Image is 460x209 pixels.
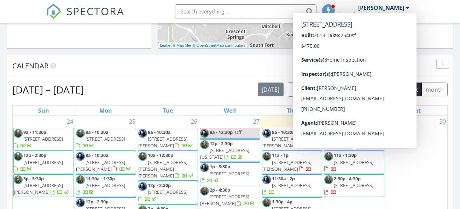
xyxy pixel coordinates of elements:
a: 8a - 10:30a [STREET_ADDRESS][PERSON_NAME] [76,151,136,174]
a: Wednesday [222,106,237,115]
span: 12p - 2:30p [23,152,46,158]
img: 469383608_10170073110365577_8080171613560853652_n.jpg [262,129,271,138]
a: 2p - 4:30p [STREET_ADDRESS][PERSON_NAME] [200,187,256,207]
span: [STREET_ADDRESS] [86,136,125,142]
a: Go to August 28, 2025 [314,116,323,127]
a: 8a - 10:30a [STREET_ADDRESS] [324,128,384,151]
span: 12p - 2:30p [86,198,109,205]
a: 8a - 10:30a [STREET_ADDRESS][PERSON_NAME] [262,129,311,149]
a: 1p - 3:30p [STREET_ADDRESS] [200,162,260,185]
a: 2:30p - 4:30p [STREET_ADDRESS] [324,174,384,197]
a: 11a - 1p [STREET_ADDRESS][PERSON_NAME] [262,151,322,174]
img: 469383608_10170073110365577_8080171613560853652_n.jpg [138,182,147,191]
img: The Best Home Inspection Software - Spectora [46,4,62,19]
span: 11a - 1:30p [334,152,357,158]
img: img_1416.jpg [76,175,85,184]
span: [STREET_ADDRESS][PERSON_NAME] [138,136,187,149]
button: list [325,83,340,96]
span: [STREET_ADDRESS] [334,136,373,142]
a: 11a - 1p [STREET_ADDRESS][PERSON_NAME] [262,152,311,172]
span: 2:30p - 4:30p [334,175,361,182]
button: Previous [288,82,304,97]
button: week [357,83,379,96]
img: 469383608_10170073110365577_8080171613560853652_n.jpg [262,175,271,184]
a: 8a - 10:30a [STREET_ADDRESS][PERSON_NAME] [138,128,198,151]
span: 11a - 1p [272,152,289,158]
a: 2:30p - 4:30p [STREET_ADDRESS] [324,175,373,195]
a: 11a - 1:30p [STREET_ADDRESS] [324,151,384,174]
a: 8a - 10:30a [STREET_ADDRESS] [324,129,373,149]
span: [STREET_ADDRESS] [23,136,63,142]
span: 9a - 11:30a [23,129,46,135]
a: 2p - 4:30p [STREET_ADDRESS][PERSON_NAME] [200,186,260,209]
a: Go to August 26, 2025 [190,116,199,127]
span: [STREET_ADDRESS][PERSON_NAME] [262,159,311,172]
span: 8a - 10:30a [334,129,357,135]
span: Calendar [12,61,48,70]
img: 469383608_10170073110365577_8080171613560853652_n.jpg [76,198,85,207]
a: Monday [98,106,113,115]
img: 469383608_10170073110365577_8080171613560853652_n.jpg [200,129,209,138]
img: img_1416.jpg [200,187,209,196]
span: [STREET_ADDRESS] [23,159,63,165]
a: 11:30a - 1:30p [STREET_ADDRESS] [76,175,125,195]
span: 10a - 12:30p [148,152,173,158]
a: 12p - 2:30p [STREET_ADDRESS][US_STATE] [200,140,249,160]
button: day [340,83,358,96]
span: 8a - 10:30a [86,152,109,158]
img: img_1416.jpg [14,175,23,184]
img: img_1416.jpg [324,152,333,161]
a: 3p - 5:30p [STREET_ADDRESS][PERSON_NAME] [14,175,70,195]
a: Friday [349,106,359,115]
span: 1p - 3:30p [210,163,230,170]
img: 469383608_10170073110365577_8080171613560853652_n.jpg [200,163,209,172]
a: 11:30a - 2p [STREET_ADDRESS] [262,175,311,195]
a: 10a - 12:30p [STREET_ADDRESS][PERSON_NAME][PERSON_NAME] [138,151,198,181]
span: [STREET_ADDRESS] [148,189,187,195]
a: Go to August 27, 2025 [252,116,261,127]
a: 11:30a - 2p [STREET_ADDRESS] [262,174,322,197]
img: 469383608_10170073110365577_8080171613560853652_n.jpg [138,129,147,138]
a: 8a - 10:30a [STREET_ADDRESS] [76,129,125,149]
img: img_1416.jpg [138,152,147,161]
button: Next [304,82,321,97]
a: © OpenStreetMap contributors [193,43,245,47]
a: 11:30a - 1:30p [STREET_ADDRESS] [76,174,136,197]
a: 9a - 11:30a [STREET_ADDRESS] [13,128,74,151]
a: 11a - 1:30p [STREET_ADDRESS] [324,152,373,172]
a: Leaflet [160,43,171,47]
a: Tuesday [161,106,174,115]
a: Go to August 24, 2025 [65,116,75,127]
img: img_1416.jpg [76,129,85,138]
a: Go to August 29, 2025 [376,116,385,127]
a: 8a - 10:30a [STREET_ADDRESS][PERSON_NAME] [262,128,322,151]
span: 1:30p - 4p [272,198,292,205]
img: img_1416.jpg [200,140,209,149]
a: 12p - 2:30p [STREET_ADDRESS] [138,182,187,202]
span: Off [235,129,241,135]
input: Search everything... [175,4,316,18]
span: [STREET_ADDRESS] [272,182,311,188]
span: 2p - 4:30p [210,187,230,193]
span: [STREET_ADDRESS][US_STATE] [200,147,249,160]
img: 469383608_10170073110365577_8080171613560853652_n.jpg [76,152,85,161]
span: [STREET_ADDRESS][PERSON_NAME] [76,159,125,172]
span: [STREET_ADDRESS] [334,159,373,165]
span: [STREET_ADDRESS][PERSON_NAME] [200,193,249,207]
a: 8a - 10:30a [STREET_ADDRESS] [76,128,136,151]
div: [PERSON_NAME] [358,4,404,11]
span: 8a - 10:30a [86,129,109,135]
span: [STREET_ADDRESS][PERSON_NAME] [14,182,63,195]
a: 12p - 2:30p [STREET_ADDRESS] [13,151,74,174]
span: [STREET_ADDRESS] [334,182,373,188]
img: img_1416.jpg [14,152,23,161]
span: 8a - 10:30a [148,129,171,135]
div: | [158,43,247,49]
a: 8a - 10:30a [STREET_ADDRESS][PERSON_NAME] [76,152,132,172]
button: [DATE] [258,83,284,96]
a: Go to August 25, 2025 [128,116,137,127]
img: img_1416.jpg [14,129,23,138]
button: month [421,83,448,96]
span: 12p - 2:30p [148,182,171,188]
img: img_1416.jpg [262,152,271,161]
